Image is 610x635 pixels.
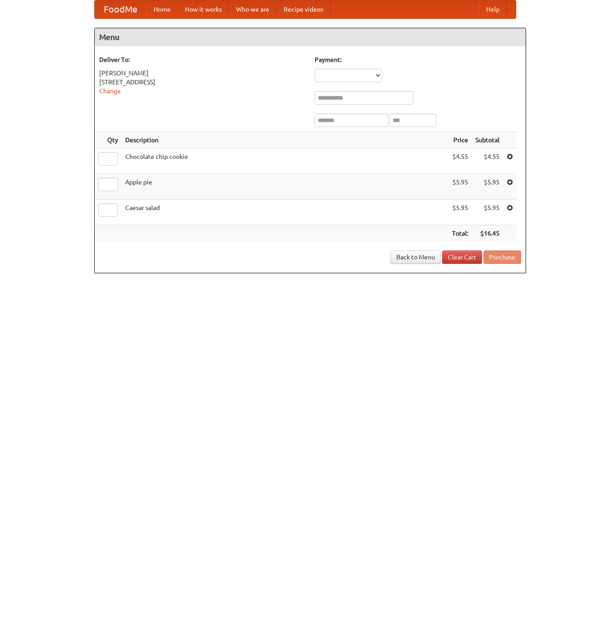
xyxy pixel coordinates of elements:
[99,88,121,95] a: Change
[448,225,472,242] th: Total:
[448,200,472,225] td: $5.95
[99,78,306,87] div: [STREET_ADDRESS]
[472,200,503,225] td: $5.95
[448,132,472,149] th: Price
[95,28,526,46] h4: Menu
[448,174,472,200] td: $5.95
[276,0,330,18] a: Recipe videos
[448,149,472,174] td: $4.55
[472,174,503,200] td: $5.95
[95,132,122,149] th: Qty
[99,55,306,64] h5: Deliver To:
[472,225,503,242] th: $16.45
[122,132,448,149] th: Description
[122,174,448,200] td: Apple pie
[229,0,276,18] a: Who we are
[479,0,507,18] a: Help
[99,69,306,78] div: [PERSON_NAME]
[95,0,146,18] a: FoodMe
[472,149,503,174] td: $4.55
[146,0,178,18] a: Home
[122,200,448,225] td: Caesar salad
[122,149,448,174] td: Chocolate chip cookie
[391,250,441,264] a: Back to Menu
[483,250,521,264] button: Purchase
[442,250,482,264] a: Clear Cart
[315,55,521,64] h5: Payment:
[472,132,503,149] th: Subtotal
[178,0,229,18] a: How it works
